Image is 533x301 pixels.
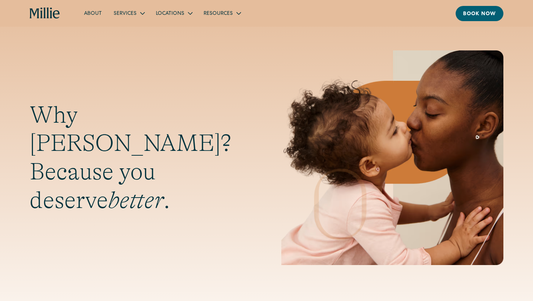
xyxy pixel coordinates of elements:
[30,101,252,215] h1: Why [PERSON_NAME]? Because you deserve .
[156,10,184,18] div: Locations
[463,10,496,18] div: Book now
[30,7,60,19] a: home
[108,7,150,19] div: Services
[281,50,503,265] img: Mother and baby sharing a kiss, highlighting the emotional bond and nurturing care at the heart o...
[78,7,108,19] a: About
[114,10,137,18] div: Services
[456,6,503,21] a: Book now
[150,7,198,19] div: Locations
[198,7,246,19] div: Resources
[108,187,164,214] em: better
[204,10,233,18] div: Resources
